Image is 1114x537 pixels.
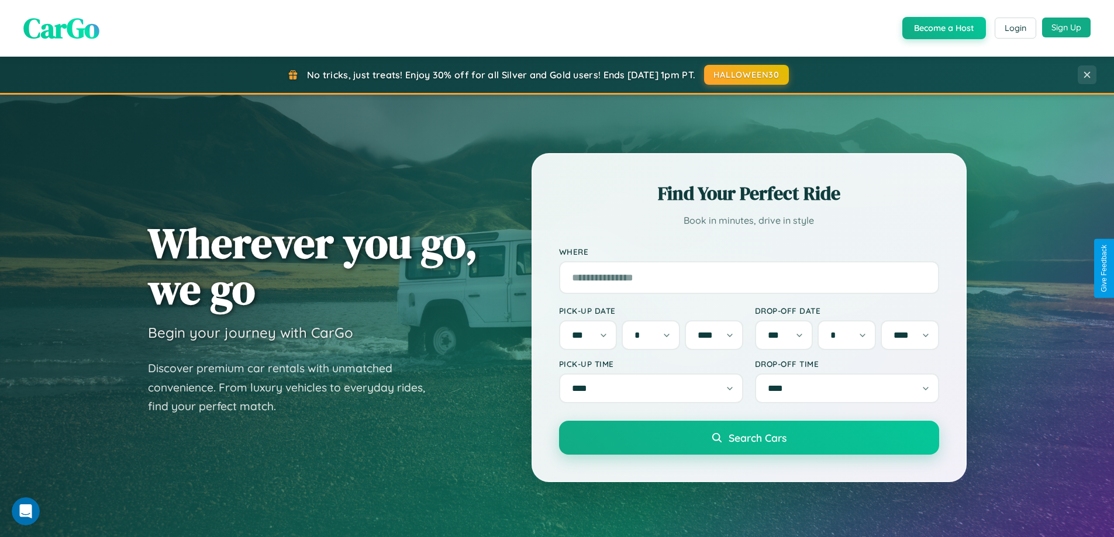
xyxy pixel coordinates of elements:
label: Drop-off Date [755,306,939,316]
label: Pick-up Date [559,306,743,316]
p: Book in minutes, drive in style [559,212,939,229]
h2: Find Your Perfect Ride [559,181,939,206]
label: Drop-off Time [755,359,939,369]
span: Search Cars [729,431,787,444]
span: CarGo [23,9,99,47]
button: Sign Up [1042,18,1091,37]
iframe: Intercom live chat [12,497,40,525]
label: Where [559,247,939,257]
span: No tricks, just treats! Enjoy 30% off for all Silver and Gold users! Ends [DATE] 1pm PT. [307,69,695,81]
button: Become a Host [902,17,986,39]
button: Search Cars [559,421,939,455]
p: Discover premium car rentals with unmatched convenience. From luxury vehicles to everyday rides, ... [148,359,440,416]
label: Pick-up Time [559,359,743,369]
button: HALLOWEEN30 [704,65,789,85]
button: Login [995,18,1036,39]
div: Give Feedback [1100,245,1108,292]
h3: Begin your journey with CarGo [148,324,353,341]
h1: Wherever you go, we go [148,220,478,312]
